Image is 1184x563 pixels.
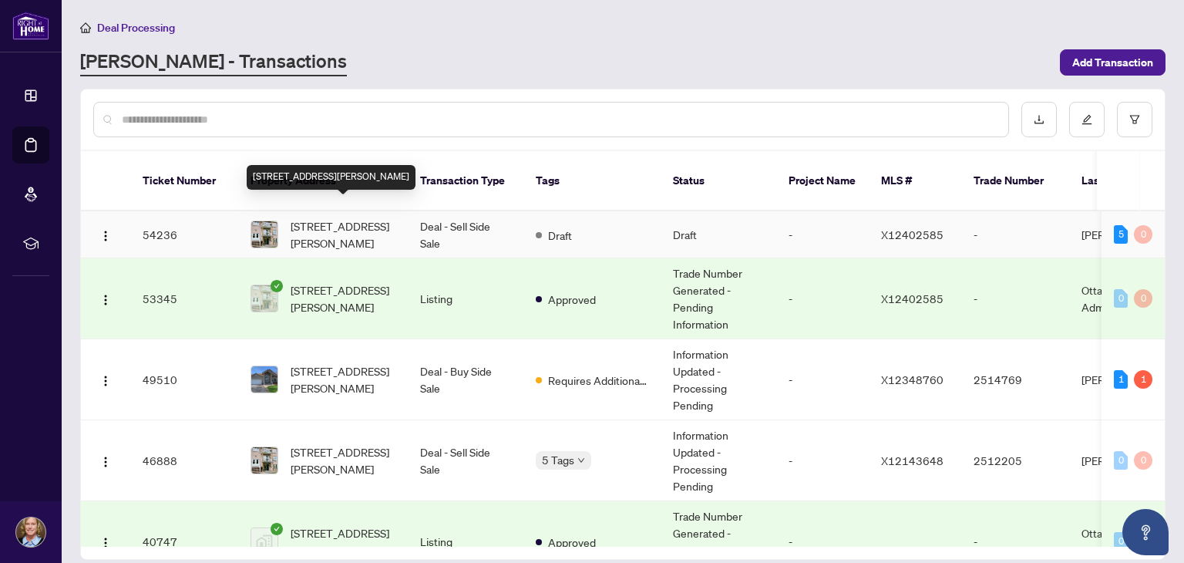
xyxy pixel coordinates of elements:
button: Logo [93,448,118,473]
div: 0 [1114,532,1128,551]
td: 46888 [130,420,238,501]
button: Logo [93,286,118,311]
div: 0 [1134,225,1152,244]
span: check-circle [271,523,283,535]
span: Deal Processing [97,21,175,35]
div: 1 [1114,370,1128,389]
td: - [776,420,869,501]
span: [STREET_ADDRESS][PERSON_NAME] [291,217,395,251]
img: thumbnail-img [251,447,277,474]
td: - [776,211,869,258]
div: [STREET_ADDRESS][PERSON_NAME] [247,165,415,190]
td: - [776,258,869,339]
span: X12143648 [881,453,943,467]
td: Listing [408,258,523,339]
img: Logo [99,456,112,468]
td: - [776,339,869,420]
span: Requires Additional Docs [548,372,648,389]
td: 49510 [130,339,238,420]
span: filter [1129,114,1140,125]
span: X12402585 [881,292,943,305]
span: X12348760 [881,373,943,386]
span: down [577,457,585,464]
span: edit [1081,114,1092,125]
button: download [1021,102,1057,137]
img: Logo [99,230,112,242]
th: Project Name [776,151,869,211]
span: X12402585 [881,228,943,241]
div: 0 [1134,289,1152,308]
button: Logo [93,222,118,247]
span: home [80,22,91,33]
button: Logo [93,367,118,392]
img: Logo [99,537,112,549]
span: Add Transaction [1072,50,1153,75]
td: 2512205 [961,420,1069,501]
img: Logo [99,375,112,387]
th: MLS # [869,151,961,211]
th: Property Address [238,151,408,211]
img: Profile Icon [16,517,45,547]
div: 1 [1134,370,1152,389]
span: 5 Tags [542,451,574,469]
img: logo [12,12,49,40]
td: Information Updated - Processing Pending [661,339,776,420]
span: Approved [548,291,596,308]
div: 0 [1114,451,1128,470]
img: thumbnail-img [251,221,277,248]
button: Open asap [1122,509,1169,555]
button: edit [1069,102,1105,137]
div: 0 [1114,289,1128,308]
button: Add Transaction [1060,49,1165,76]
td: 2514769 [961,339,1069,420]
th: Tags [523,151,661,211]
span: [STREET_ADDRESS][PERSON_NAME] [291,524,395,558]
th: Ticket Number [130,151,238,211]
img: thumbnail-img [251,285,277,312]
a: [PERSON_NAME] - Transactions [80,49,347,76]
span: [STREET_ADDRESS][PERSON_NAME] [291,281,395,315]
td: Deal - Sell Side Sale [408,420,523,501]
div: 5 [1114,225,1128,244]
img: thumbnail-img [251,528,277,555]
th: Trade Number [961,151,1069,211]
span: Draft [548,227,572,244]
td: 54236 [130,211,238,258]
img: thumbnail-img [251,366,277,393]
td: Deal - Sell Side Sale [408,211,523,258]
span: [STREET_ADDRESS][PERSON_NAME] [291,362,395,396]
th: Status [661,151,776,211]
span: [STREET_ADDRESS][PERSON_NAME] [291,443,395,477]
th: Transaction Type [408,151,523,211]
td: Deal - Buy Side Sale [408,339,523,420]
button: Logo [93,529,118,554]
td: Information Updated - Processing Pending [661,420,776,501]
td: Draft [661,211,776,258]
img: Logo [99,294,112,306]
td: - [961,211,1069,258]
td: 53345 [130,258,238,339]
div: 0 [1134,451,1152,470]
span: check-circle [271,280,283,292]
td: - [961,258,1069,339]
span: Approved [548,534,596,551]
button: filter [1117,102,1152,137]
span: download [1034,114,1044,125]
td: Trade Number Generated - Pending Information [661,258,776,339]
